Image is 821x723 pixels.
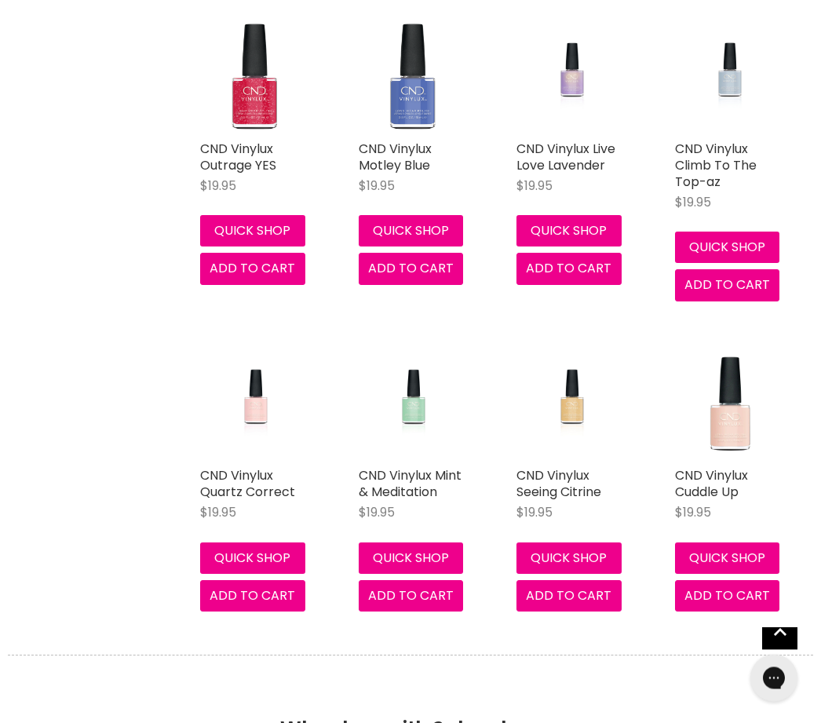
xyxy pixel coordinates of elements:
[200,254,305,285] button: Add to cart
[359,349,470,461] a: CND Vinylux Mint & Meditation
[516,22,628,133] a: CND Vinylux Live Love Lavender
[675,232,780,264] button: Quick shop
[200,141,276,175] a: CND Vinylux Outrage YES
[200,22,312,133] img: CND Vinylux Outrage YES
[359,581,464,612] button: Add to cart
[675,270,780,301] button: Add to cart
[675,543,780,575] button: Quick shop
[516,177,553,195] span: $19.95
[516,141,615,175] a: CND Vinylux Live Love Lavender
[368,260,454,278] span: Add to cart
[675,349,786,461] img: CND Vinylux Cuddle Up
[200,467,295,502] a: CND Vinylux Quartz Correct
[200,543,305,575] button: Quick shop
[516,543,622,575] button: Quick shop
[374,349,454,461] img: CND Vinylux Mint & Meditation
[684,276,770,294] span: Add to cart
[359,141,432,175] a: CND Vinylux Motley Blue
[359,177,395,195] span: $19.95
[675,581,780,612] button: Add to cart
[526,260,611,278] span: Add to cart
[675,467,748,502] a: CND Vinylux Cuddle Up
[516,504,553,522] span: $19.95
[516,349,628,461] a: CND Vinylux Seeing Citrine
[210,587,295,605] span: Add to cart
[675,504,711,522] span: $19.95
[762,615,797,655] span: Back to top
[359,543,464,575] button: Quick shop
[200,504,236,522] span: $19.95
[526,587,611,605] span: Add to cart
[762,615,797,650] a: Back to top
[743,649,805,707] iframe: Gorgias live chat messenger
[675,141,757,192] a: CND Vinylux Climb To The Top-az
[359,504,395,522] span: $19.95
[532,22,612,133] img: CND Vinylux Live Love Lavender
[516,216,622,247] button: Quick shop
[516,254,622,285] button: Add to cart
[200,581,305,612] button: Add to cart
[684,587,770,605] span: Add to cart
[359,467,462,502] a: CND Vinylux Mint & Meditation
[210,260,295,278] span: Add to cart
[690,22,770,133] img: CND Vinylux Climb To The Top-az
[516,581,622,612] button: Add to cart
[216,349,296,461] img: CND Vinylux Quartz Correct
[675,194,711,212] span: $19.95
[516,467,601,502] a: CND Vinylux Seeing Citrine
[200,349,312,461] a: CND Vinylux Quartz Correct
[532,349,612,461] img: CND Vinylux Seeing Citrine
[675,22,786,133] a: CND Vinylux Climb To The Top-az
[200,216,305,247] button: Quick shop
[359,22,470,133] img: CND Vinylux Motley Blue
[359,254,464,285] button: Add to cart
[368,587,454,605] span: Add to cart
[359,216,464,247] button: Quick shop
[200,177,236,195] span: $19.95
